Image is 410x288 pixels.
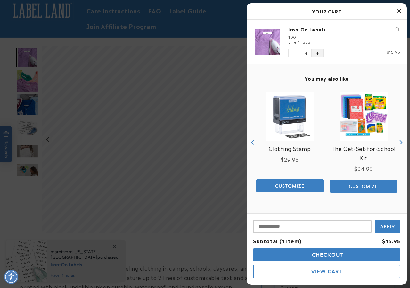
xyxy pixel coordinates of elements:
[310,252,343,258] span: Checkout
[380,224,395,230] span: Apply
[253,86,327,198] div: product
[269,144,311,153] a: View Clothing Stamp
[312,49,323,57] button: Increase quantity of Iron-On Labels
[394,26,400,32] button: Remove Iron-On Labels
[275,183,305,189] span: Customize
[12,18,91,30] button: Are these labels comfortable to wear?
[266,92,314,141] img: Clothing Stamp - Label Land
[253,237,301,245] span: Subtotal (1 item)
[12,36,91,48] button: What material are the labels made of?
[281,155,299,163] span: $29.95
[256,179,324,192] button: Add the product, Iron-On Labels to Cart
[253,75,400,81] h4: You may also like
[253,248,400,261] button: Checkout
[311,268,342,275] span: View Cart
[253,29,282,54] img: Iron-On Labels - Label Land
[330,144,397,162] a: View The Get-Set-for-School Kit
[301,39,302,45] span: :
[253,20,400,64] li: product
[394,6,404,16] button: Close Cart
[330,180,397,193] button: Add the product, Stick N' Wear Stikins® Labels to Cart
[288,34,400,39] div: 100
[375,220,400,233] button: Apply
[289,49,300,57] button: Decrease quantity of Iron-On Labels
[300,49,312,57] span: 1
[382,236,400,246] div: $15.95
[354,165,373,172] span: $34.95
[253,265,400,278] button: View Cart
[288,39,300,45] span: Line 1
[349,183,378,189] span: Customize
[387,49,400,55] span: $15.95
[303,39,310,45] span: zzz
[340,92,388,141] img: View The Get-Set-for-School Kit
[288,26,400,32] a: Iron-On Labels
[248,137,258,147] button: Previous
[396,137,405,147] button: Next
[253,6,400,16] h2: Your Cart
[253,220,372,233] input: Input Discount
[4,270,18,284] div: Accessibility Menu
[327,86,400,199] div: product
